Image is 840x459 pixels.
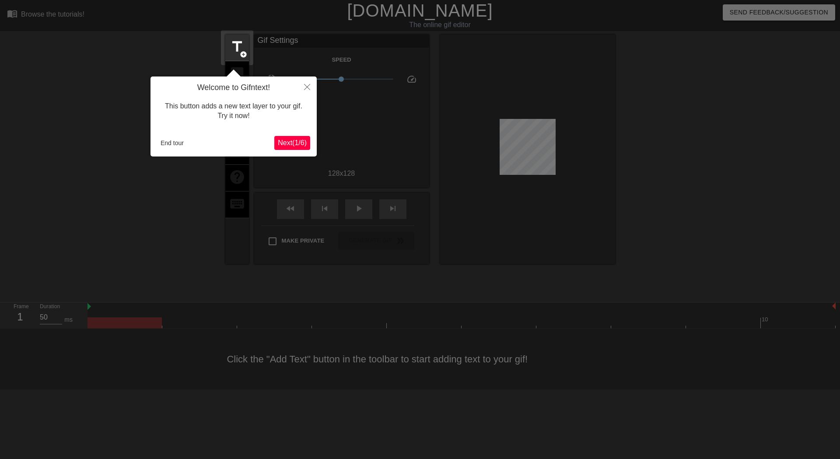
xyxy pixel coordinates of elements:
span: Next ( 1 / 6 ) [278,139,307,146]
div: This button adds a new text layer to your gif. Try it now! [157,93,310,130]
h4: Welcome to Gifntext! [157,83,310,93]
button: Close [297,76,317,97]
button: End tour [157,136,187,150]
button: Next [274,136,310,150]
